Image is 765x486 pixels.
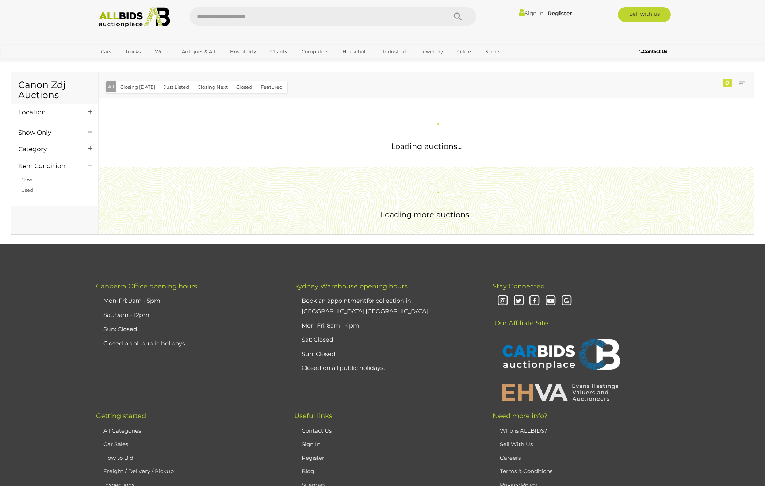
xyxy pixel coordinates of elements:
h4: Category [18,146,77,153]
a: Contact Us [639,47,669,56]
li: Closed on all public holidays. [300,361,474,375]
a: All Categories [103,427,141,434]
a: Cars [96,46,116,58]
span: | [545,9,547,17]
a: Sports [481,46,505,58]
a: Car Sales [103,441,128,448]
div: 0 [723,79,732,87]
a: Register [548,10,572,17]
button: Closing [DATE] [116,81,160,93]
span: Loading more auctions.. [380,210,472,219]
a: Used [21,187,33,193]
li: Sun: Closed [300,347,474,361]
a: Register [302,454,324,461]
a: Blog [302,468,314,475]
a: Sell with us [618,7,671,22]
img: Allbids.com.au [95,7,174,27]
a: Careers [500,454,521,461]
a: Jewellery [416,46,448,58]
li: Sat: Closed [300,333,474,347]
i: Twitter [512,295,525,307]
li: Sun: Closed [102,322,276,337]
a: Trucks [121,46,145,58]
span: Canberra Office opening hours [96,282,197,290]
a: Antiques & Art [177,46,221,58]
a: Industrial [378,46,411,58]
span: Sydney Warehouse opening hours [294,282,408,290]
span: Stay Connected [493,282,545,290]
a: Computers [297,46,333,58]
button: Closed [232,81,257,93]
i: Google [560,295,573,307]
a: Book an appointmentfor collection in [GEOGRAPHIC_DATA] [GEOGRAPHIC_DATA] [302,297,428,315]
a: Sign In [302,441,321,448]
a: Sign In [519,10,544,17]
a: Terms & Conditions [500,468,552,475]
u: Book an appointment [302,297,367,304]
h4: Location [18,109,77,116]
button: Search [440,7,476,26]
button: All [106,81,116,92]
button: Featured [256,81,287,93]
a: Sell With Us [500,441,533,448]
a: Hospitality [225,46,261,58]
button: Just Listed [159,81,194,93]
li: Sat: 9am - 12pm [102,308,276,322]
a: [GEOGRAPHIC_DATA] [96,58,157,70]
a: How to Bid [103,454,133,461]
li: Mon-Fri: 8am - 4pm [300,319,474,333]
i: Youtube [544,295,557,307]
a: Who is ALLBIDS? [500,427,547,434]
a: Charity [265,46,292,58]
a: New [21,176,32,182]
i: Facebook [528,295,541,307]
span: Our Affiliate Site [493,308,548,327]
a: Contact Us [302,427,332,434]
a: Freight / Delivery / Pickup [103,468,174,475]
a: Office [452,46,476,58]
li: Mon-Fri: 9am - 5pm [102,294,276,308]
button: Closing Next [193,81,232,93]
li: Closed on all public holidays. [102,337,276,351]
b: Contact Us [639,49,667,54]
h4: Item Condition [18,162,77,169]
a: Wine [150,46,172,58]
a: Household [338,46,374,58]
i: Instagram [496,295,509,307]
span: Getting started [96,412,146,420]
h1: Canon Zdj Auctions [18,80,91,100]
img: EHVA | Evans Hastings Valuers and Auctioneers [498,383,622,402]
span: Useful links [294,412,332,420]
img: CARBIDS Auctionplace [498,331,622,379]
span: Need more info? [493,412,547,420]
span: Loading auctions... [391,142,462,151]
h4: Show Only [18,129,77,136]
